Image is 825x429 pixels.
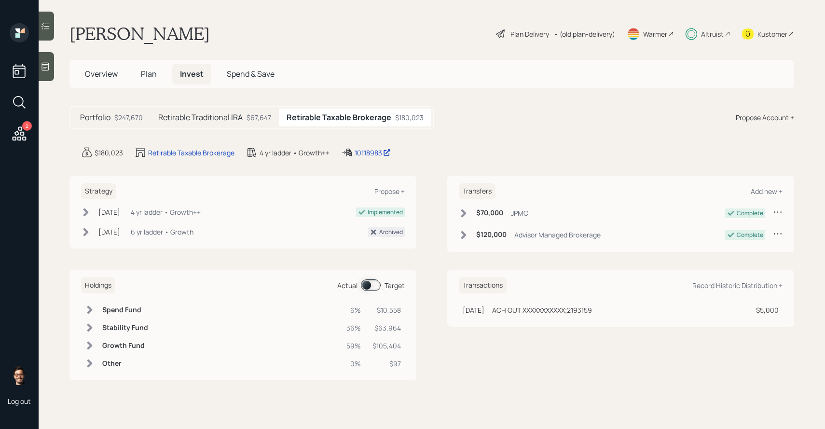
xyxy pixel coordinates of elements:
[227,69,275,79] span: Spend & Save
[492,305,592,315] div: ACH OUT XXXXXXXXXXX;2193159
[158,113,243,122] h5: Retirable Traditional IRA
[346,305,361,315] div: 6%
[554,29,615,39] div: • (old plan-delivery)
[510,29,549,39] div: Plan Delivery
[385,280,405,291] div: Target
[346,341,361,351] div: 59%
[737,209,763,218] div: Complete
[372,359,401,369] div: $97
[98,207,120,217] div: [DATE]
[514,230,601,240] div: Advisor Managed Brokerage
[463,305,484,315] div: [DATE]
[81,183,116,199] h6: Strategy
[247,112,271,123] div: $67,647
[8,397,31,406] div: Log out
[476,231,507,239] h6: $120,000
[751,187,783,196] div: Add new +
[372,323,401,333] div: $63,964
[337,280,357,291] div: Actual
[374,187,405,196] div: Propose +
[395,112,424,123] div: $180,023
[368,208,403,217] div: Implemented
[737,231,763,239] div: Complete
[10,366,29,385] img: sami-boghos-headshot.png
[80,113,110,122] h5: Portfolio
[81,277,115,293] h6: Holdings
[476,209,503,217] h6: $70,000
[346,359,361,369] div: 0%
[98,227,120,237] div: [DATE]
[756,305,779,315] div: $5,000
[260,148,330,158] div: 4 yr ladder • Growth++
[85,69,118,79] span: Overview
[459,277,507,293] h6: Transactions
[372,305,401,315] div: $10,558
[131,207,201,217] div: 4 yr ladder • Growth++
[346,323,361,333] div: 36%
[102,342,148,350] h6: Growth Fund
[69,23,210,44] h1: [PERSON_NAME]
[736,112,794,123] div: Propose Account +
[459,183,495,199] h6: Transfers
[102,360,148,368] h6: Other
[287,113,391,122] h5: Retirable Taxable Brokerage
[757,29,787,39] div: Kustomer
[692,281,783,290] div: Record Historic Distribution +
[102,306,148,314] h6: Spend Fund
[102,324,148,332] h6: Stability Fund
[701,29,724,39] div: Altruist
[355,148,391,158] div: 10118983
[148,148,234,158] div: Retirable Taxable Brokerage
[643,29,667,39] div: Warmer
[511,208,528,218] div: JPMC
[114,112,143,123] div: $247,670
[379,228,403,236] div: Archived
[180,69,204,79] span: Invest
[131,227,193,237] div: 6 yr ladder • Growth
[141,69,157,79] span: Plan
[22,121,32,131] div: 2
[95,148,123,158] div: $180,023
[372,341,401,351] div: $105,404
